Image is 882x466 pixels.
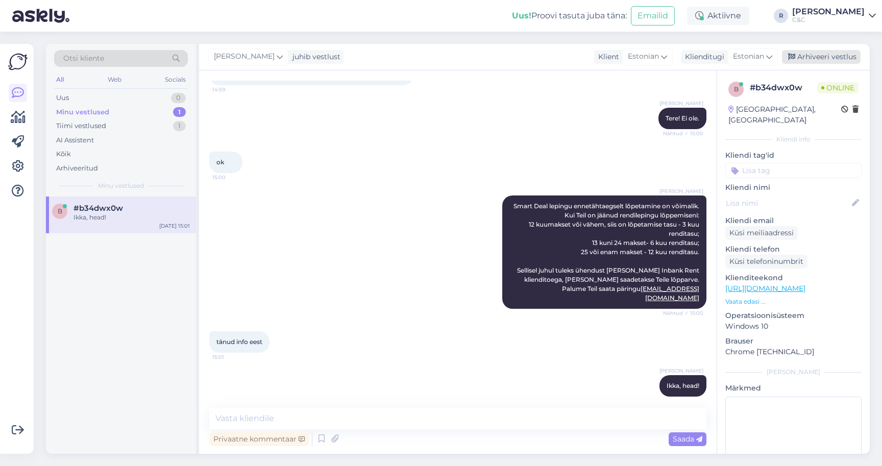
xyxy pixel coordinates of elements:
[512,10,627,22] div: Proovi tasuta juba täna:
[288,52,340,62] div: juhib vestlust
[54,73,66,86] div: All
[725,163,862,178] input: Lisa tag
[792,8,865,16] div: [PERSON_NAME]
[725,383,862,394] p: Märkmed
[673,434,702,444] span: Saada
[726,198,850,209] input: Lisa nimi
[734,85,739,93] span: b
[725,244,862,255] p: Kliendi telefon
[513,202,701,302] span: Smart Deal lepingu ennetähtaegselt lõpetamine on võimalik. Kui Teil on jäänud rendilepingu lõppem...
[817,82,859,93] span: Online
[163,73,188,86] div: Socials
[725,284,805,293] a: [URL][DOMAIN_NAME]
[628,51,659,62] span: Estonian
[56,93,69,103] div: Uus
[663,309,703,317] span: Nähtud ✓ 15:00
[216,338,262,346] span: tänud info eest
[750,82,817,94] div: # b34dwx0w
[733,51,764,62] span: Estonian
[725,310,862,321] p: Operatsioonisüsteem
[63,53,104,64] span: Otsi kliente
[725,182,862,193] p: Kliendi nimi
[512,11,531,20] b: Uus!
[725,321,862,332] p: Windows 10
[98,181,144,190] span: Minu vestlused
[8,52,28,71] img: Askly Logo
[641,285,699,302] a: [EMAIL_ADDRESS][DOMAIN_NAME]
[725,367,862,377] div: [PERSON_NAME]
[73,213,190,222] div: Ikka, head!
[687,7,749,25] div: Aktiivne
[594,52,619,62] div: Klient
[212,86,251,93] span: 14:59
[663,130,703,137] span: Nähtud ✓ 15:00
[659,100,703,107] span: [PERSON_NAME]
[665,397,703,405] span: 15:01
[173,121,186,131] div: 1
[58,207,62,215] span: b
[725,336,862,347] p: Brauser
[725,297,862,306] p: Vaata edasi ...
[725,273,862,283] p: Klienditeekond
[216,158,224,166] span: ok
[209,432,309,446] div: Privaatne kommentaar
[792,8,876,24] a: [PERSON_NAME]C&C
[725,255,807,268] div: Küsi telefoninumbrit
[774,9,788,23] div: R
[56,121,106,131] div: Tiimi vestlused
[792,16,865,24] div: C&C
[73,204,123,213] span: #b34dwx0w
[725,150,862,161] p: Kliendi tag'id
[782,50,861,64] div: Arhiveeri vestlus
[173,107,186,117] div: 1
[631,6,675,26] button: Emailid
[725,347,862,357] p: Chrome [TECHNICAL_ID]
[56,163,98,174] div: Arhiveeritud
[171,93,186,103] div: 0
[667,382,699,389] span: Ikka, head!
[659,187,703,195] span: [PERSON_NAME]
[106,73,124,86] div: Web
[214,51,275,62] span: [PERSON_NAME]
[659,367,703,375] span: [PERSON_NAME]
[681,52,724,62] div: Klienditugi
[212,174,251,181] span: 15:00
[725,226,798,240] div: Küsi meiliaadressi
[56,149,71,159] div: Kõik
[56,107,109,117] div: Minu vestlused
[159,222,190,230] div: [DATE] 15:01
[725,215,862,226] p: Kliendi email
[728,104,841,126] div: [GEOGRAPHIC_DATA], [GEOGRAPHIC_DATA]
[212,353,251,361] span: 15:01
[666,114,699,122] span: Tere! Ei ole.
[725,135,862,144] div: Kliendi info
[56,135,94,145] div: AI Assistent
